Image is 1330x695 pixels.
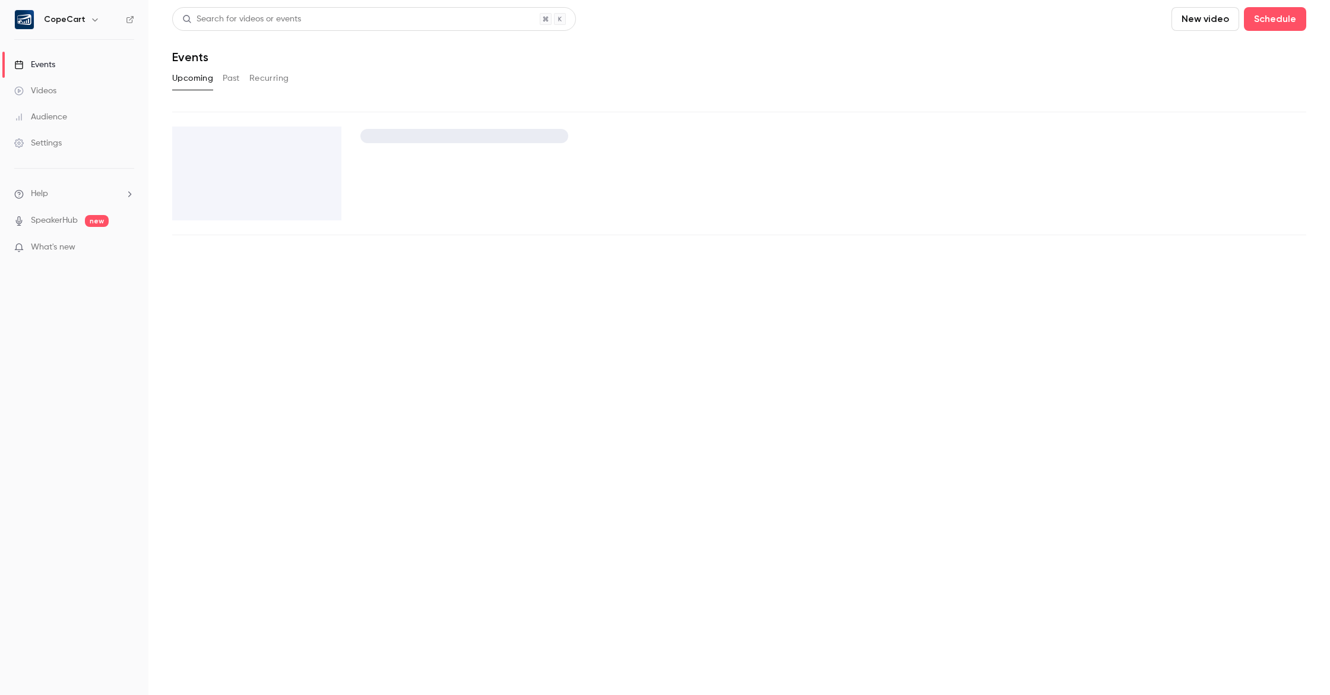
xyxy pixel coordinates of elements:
[172,50,208,64] h1: Events
[1171,7,1239,31] button: New video
[1244,7,1306,31] button: Schedule
[14,137,62,149] div: Settings
[44,14,85,26] h6: CopeCart
[15,10,34,29] img: CopeCart
[223,69,240,88] button: Past
[14,188,134,200] li: help-dropdown-opener
[249,69,289,88] button: Recurring
[31,241,75,254] span: What's new
[172,69,213,88] button: Upcoming
[85,215,109,227] span: new
[31,214,78,227] a: SpeakerHub
[31,188,48,200] span: Help
[182,13,301,26] div: Search for videos or events
[14,111,67,123] div: Audience
[14,85,56,97] div: Videos
[14,59,55,71] div: Events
